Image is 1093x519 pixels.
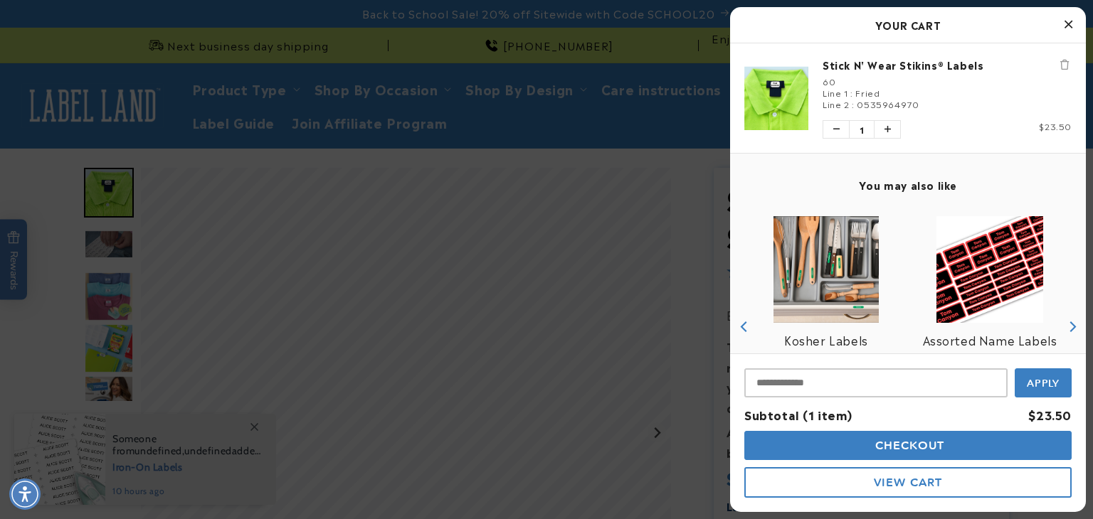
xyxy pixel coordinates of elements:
[9,478,41,510] div: Accessibility Menu
[923,330,1057,351] a: View Assorted Name Labels
[823,121,849,138] button: Decrease quantity of Stick N' Wear Stikins® Labels
[744,43,1072,153] li: product
[744,14,1072,36] h2: Your Cart
[874,476,942,489] span: View Cart
[1027,377,1060,390] span: Apply
[850,86,853,99] span: :
[1015,368,1072,397] button: Apply
[744,467,1072,498] button: cart
[823,58,1072,72] a: Stick N' Wear Stikins® Labels
[784,330,868,351] a: View Kosher Labels
[1057,58,1072,72] button: Remove Stick N' Wear Stikins® Labels
[744,406,852,423] span: Subtotal (1 item)
[823,97,850,110] span: Line 2
[855,86,880,99] span: Fried
[857,97,919,110] span: 0535964970
[773,216,880,323] img: Kosher Labels - Label Land
[823,75,1072,87] div: 60
[875,121,900,138] button: Increase quantity of Stick N' Wear Stikins® Labels
[1057,14,1079,36] button: Close Cart
[1028,405,1072,425] div: $23.50
[936,216,1043,323] img: Assorted Name Labels - Label Land
[872,439,945,452] span: Checkout
[823,86,848,99] span: Line 1
[744,202,908,451] div: product
[744,431,1072,460] button: cart
[744,66,808,130] img: Stick N' Wear Stikins® Labels
[744,368,1008,397] input: Input Discount
[1061,316,1082,338] button: Next
[734,316,755,338] button: Previous
[849,121,875,138] span: 1
[1039,119,1072,132] span: $23.50
[744,178,1072,191] h4: You may also like
[852,97,855,110] span: :
[908,202,1072,451] div: product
